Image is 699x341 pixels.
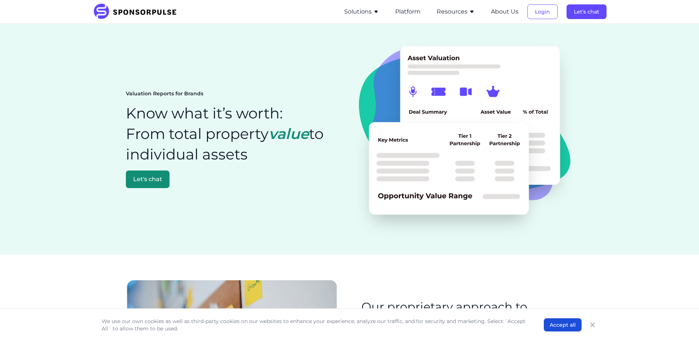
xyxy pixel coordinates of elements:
iframe: Chat Widget [662,306,699,341]
button: Resources [437,7,475,16]
span: value [269,125,309,143]
button: Solutions [344,7,379,16]
button: Platform [395,7,421,16]
a: About Us [491,8,518,15]
h2: Our proprietary approach to valuation [361,300,574,328]
p: We use our own cookies as well as third-party cookies on our websites to enhance your experience,... [102,318,529,332]
button: Close [587,320,598,330]
img: SponsorPulse [93,4,182,20]
button: About Us [491,7,518,16]
a: Login [527,8,558,15]
a: Let's chat [567,8,607,15]
button: Accept all [544,318,582,331]
button: Login [527,4,558,19]
h1: Know what it’s worth: From total property to individual assets [126,103,344,165]
a: Let's chat [126,170,344,188]
button: Let's chat [567,4,607,19]
a: Platform [395,8,421,15]
span: Valuation Reports for Brands [126,90,203,98]
button: Let's chat [126,170,170,188]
